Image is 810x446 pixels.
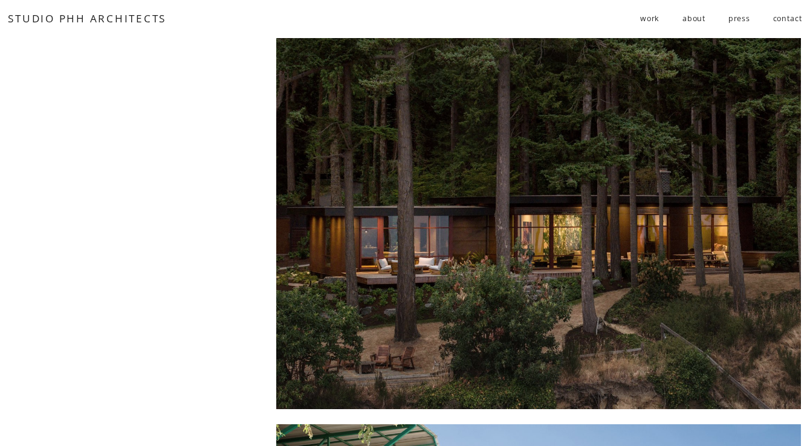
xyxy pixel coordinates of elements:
a: folder dropdown [640,9,659,29]
a: STUDIO PHH ARCHITECTS [8,11,166,25]
a: about [682,9,705,29]
a: contact [773,9,802,29]
span: work [640,10,659,28]
a: press [728,9,750,29]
